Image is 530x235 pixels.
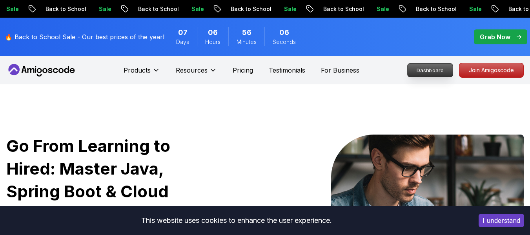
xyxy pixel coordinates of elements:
span: Days [176,38,189,46]
button: Accept cookies [479,214,524,227]
p: Sale [92,5,117,13]
span: 56 Minutes [242,27,251,38]
p: Dashboard [408,64,453,77]
p: Join Amigoscode [459,63,523,77]
p: Products [124,66,151,75]
p: Back to School [224,5,277,13]
a: Testimonials [269,66,305,75]
p: Sale [277,5,302,13]
span: Seconds [273,38,296,46]
div: This website uses cookies to enhance the user experience. [6,212,467,229]
p: Sale [185,5,210,13]
p: Back to School [39,5,92,13]
button: Resources [176,66,217,81]
span: 6 Seconds [279,27,289,38]
button: Products [124,66,160,81]
p: Back to School [409,5,463,13]
p: Back to School [131,5,185,13]
p: Back to School [317,5,370,13]
p: Sale [370,5,395,13]
span: 6 Hours [208,27,218,38]
span: 7 Days [178,27,188,38]
span: Minutes [237,38,257,46]
a: Join Amigoscode [459,63,524,78]
p: Resources [176,66,208,75]
p: Sale [463,5,488,13]
p: 🔥 Back to School Sale - Our best prices of the year! [5,32,164,42]
span: Hours [205,38,220,46]
a: Pricing [233,66,253,75]
p: Grab Now [480,32,510,42]
a: For Business [321,66,359,75]
a: Dashboard [407,63,453,77]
